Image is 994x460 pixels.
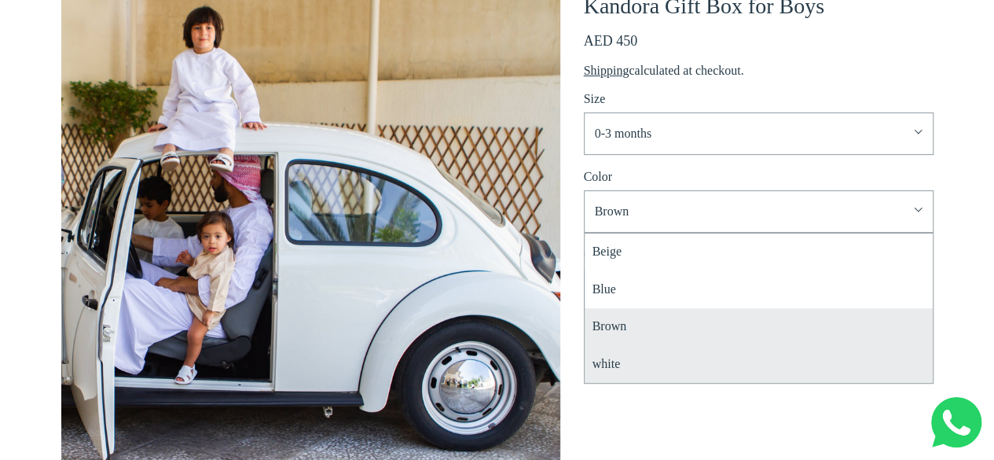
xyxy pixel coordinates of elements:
[585,271,933,309] li: Blue
[595,123,905,144] span: 0-3 months
[584,167,612,187] label: Color
[585,346,933,384] li: white
[585,234,933,271] li: Beige
[584,190,933,233] button: Brown
[584,64,629,77] a: Shipping
[585,308,933,346] li: Brown
[584,89,606,109] label: Size
[584,61,933,81] div: calculated at checkout.
[595,201,905,222] span: Brown
[584,112,933,155] button: 0-3 months
[931,397,981,447] img: Whatsapp
[584,33,638,49] span: AED 450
